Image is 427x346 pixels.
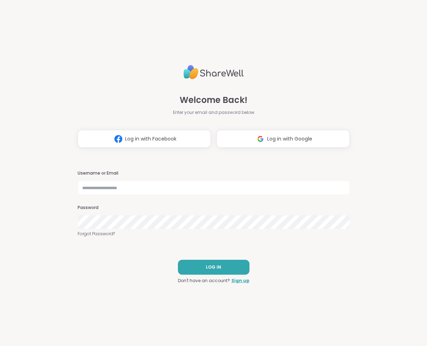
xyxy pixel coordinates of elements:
[125,135,176,143] span: Log in with Facebook
[180,94,247,106] span: Welcome Back!
[173,109,254,116] span: Enter your email and password below
[206,264,221,270] span: LOG IN
[184,62,244,82] img: ShareWell Logo
[217,130,350,148] button: Log in with Google
[78,205,350,211] h3: Password
[231,278,249,284] a: Sign up
[78,130,211,148] button: Log in with Facebook
[78,170,350,176] h3: Username or Email
[267,135,312,143] span: Log in with Google
[178,260,249,275] button: LOG IN
[112,132,125,145] img: ShareWell Logomark
[178,278,230,284] span: Don't have an account?
[254,132,267,145] img: ShareWell Logomark
[78,231,350,237] a: Forgot Password?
